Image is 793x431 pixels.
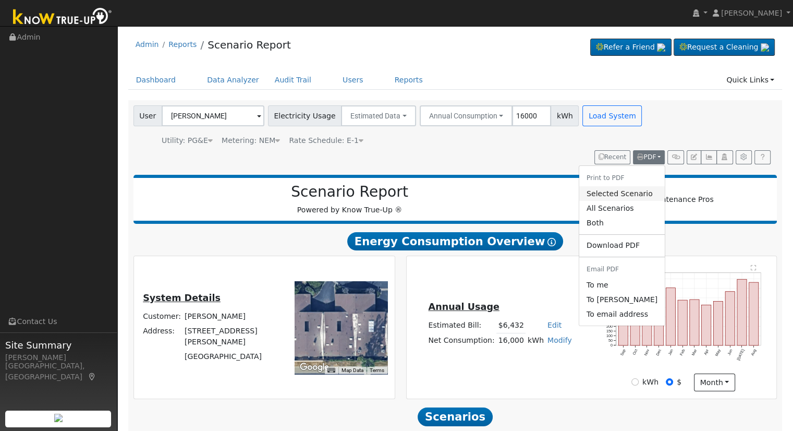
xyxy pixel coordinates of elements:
[5,361,112,382] div: [GEOGRAPHIC_DATA], [GEOGRAPHIC_DATA]
[8,6,117,29] img: Know True-Up
[88,373,97,381] a: Map
[702,305,711,345] rect: onclick=""
[611,343,613,348] text: 0
[606,333,613,338] text: 100
[666,288,676,345] rect: onclick=""
[347,232,563,251] span: Energy Consumption Overview
[183,309,280,324] td: [PERSON_NAME]
[327,367,335,374] button: Keyboard shortcuts
[222,135,280,146] div: Metering: NEM
[718,70,782,90] a: Quick Links
[654,291,664,345] rect: onclick=""
[721,9,782,17] span: [PERSON_NAME]
[594,150,631,165] button: Recent
[630,300,640,345] rect: onclick=""
[136,40,159,49] a: Admin
[341,105,416,126] button: Estimated Data
[691,348,699,356] text: Mar
[208,39,291,51] a: Scenario Report
[631,378,639,386] input: kWh
[738,279,747,345] rect: onclick=""
[289,136,363,145] span: Alias: None
[667,150,684,165] button: Generate Report Link
[162,105,264,126] input: Select a User
[632,349,639,356] text: Oct
[420,105,513,126] button: Annual Consumption
[690,300,700,345] rect: onclick=""
[579,238,665,253] a: Download PDF
[643,348,651,356] text: Nov
[726,291,735,345] rect: onclick=""
[579,292,665,307] a: mpeterson65@comcast.net
[426,333,496,348] td: Net Consumption:
[579,215,665,230] a: Both
[606,324,613,329] text: 200
[701,150,717,165] button: Multi-Series Graph
[716,150,733,165] button: Login As
[714,301,723,345] rect: onclick=""
[642,377,658,388] label: kWh
[183,324,280,350] td: [STREET_ADDRESS][PERSON_NAME]
[678,300,688,345] rect: onclick=""
[128,70,184,90] a: Dashboard
[657,43,665,52] img: retrieve
[579,307,665,322] a: To email address
[418,408,492,426] span: Scenarios
[496,318,526,333] td: $6,432
[679,349,686,356] text: Feb
[736,150,752,165] button: Settings
[428,302,499,312] u: Annual Usage
[297,361,332,374] a: Open this area in Google Maps (opens a new window)
[655,348,663,356] text: Dec
[162,135,213,146] div: Utility: PG&E
[642,302,652,345] rect: onclick=""
[619,194,713,205] img: Solar Maintenance Pros
[761,43,769,52] img: retrieve
[297,361,332,374] img: Google
[141,324,183,350] td: Address:
[335,70,371,90] a: Users
[677,377,681,388] label: $
[579,261,665,278] li: Email PDF
[633,150,665,165] button: PDF
[618,293,628,345] rect: onclick=""
[727,349,734,356] text: Jun
[5,338,112,352] span: Site Summary
[737,349,746,362] text: [DATE]
[608,338,613,343] text: 50
[5,352,112,363] div: [PERSON_NAME]
[715,348,722,357] text: May
[579,278,665,292] a: tyler@solarnegotiators.com
[370,367,384,373] a: Terms (opens in new tab)
[751,265,757,271] text: 
[341,367,363,374] button: Map Data
[687,150,701,165] button: Edit User
[667,349,674,356] text: Jan
[637,153,656,161] span: PDF
[694,374,735,391] button: month
[143,293,221,303] u: System Details
[582,105,642,126] button: Load System
[199,70,267,90] a: Data Analyzer
[496,333,526,348] td: 16,000
[387,70,431,90] a: Reports
[619,349,627,357] text: Sep
[674,39,775,56] a: Request a Cleaning
[144,183,555,201] h2: Scenario Report
[751,349,758,357] text: Aug
[547,336,572,344] a: Modify
[54,414,63,422] img: retrieve
[547,238,556,246] i: Show Help
[754,150,771,165] a: Help Link
[579,201,665,215] a: All Scenarios
[141,309,183,324] td: Customer:
[547,321,562,329] a: Edit
[426,318,496,333] td: Estimated Bill:
[526,333,545,348] td: kWh
[168,40,197,49] a: Reports
[579,170,665,187] li: Print to PDF
[551,105,579,126] span: kWh
[268,105,341,126] span: Electricity Usage
[579,186,665,201] a: Selected Scenario
[139,183,561,215] div: Powered by Know True-Up ®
